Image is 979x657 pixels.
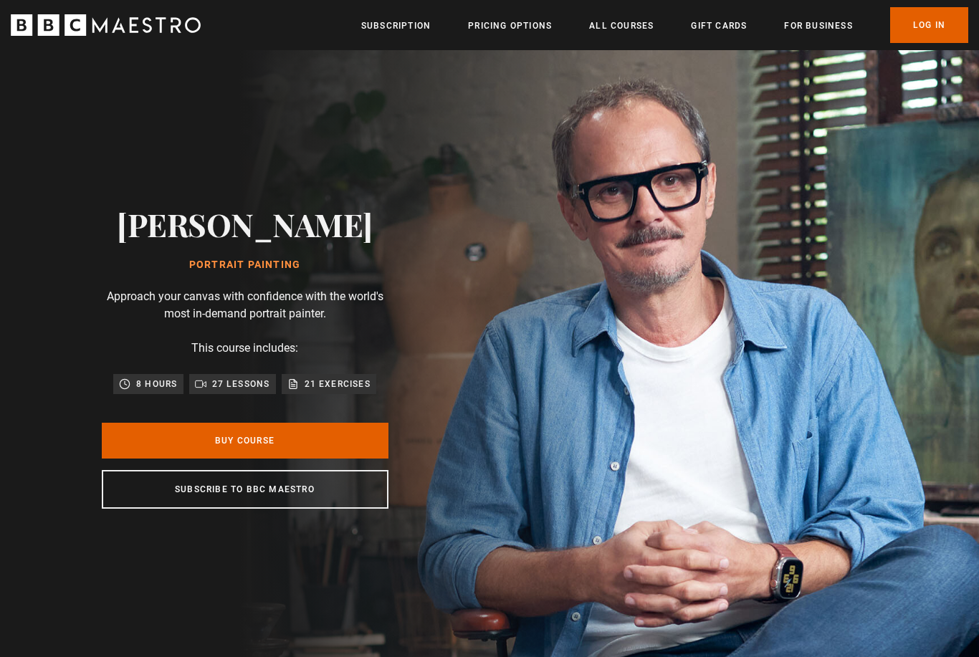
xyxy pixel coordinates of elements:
[890,7,968,43] a: Log In
[102,288,388,322] p: Approach your canvas with confidence with the world's most in-demand portrait painter.
[361,19,431,33] a: Subscription
[191,340,298,357] p: This course includes:
[784,19,852,33] a: For business
[136,377,177,391] p: 8 hours
[468,19,552,33] a: Pricing Options
[691,19,747,33] a: Gift Cards
[117,206,373,242] h2: [PERSON_NAME]
[102,423,388,459] a: Buy Course
[589,19,654,33] a: All Courses
[212,377,270,391] p: 27 lessons
[305,377,371,391] p: 21 exercises
[361,7,968,43] nav: Primary
[117,259,373,271] h1: Portrait Painting
[11,14,201,36] svg: BBC Maestro
[102,470,388,509] a: Subscribe to BBC Maestro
